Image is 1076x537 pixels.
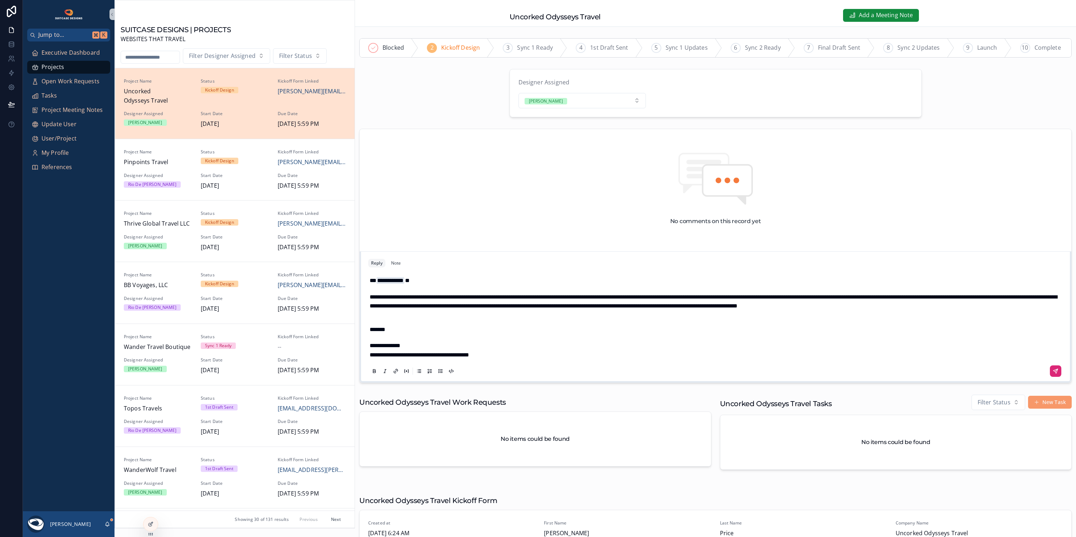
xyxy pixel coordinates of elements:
span: -- [278,343,281,352]
span: Sync 2 Ready [745,43,781,53]
span: Status [201,272,269,278]
a: [PERSON_NAME][EMAIL_ADDRESS][DOMAIN_NAME] [278,219,346,228]
span: Start Date [201,111,269,117]
h2: No comments on this record yet [670,217,761,226]
span: Kickoff Form Linked [278,457,346,463]
a: Project NameWanderWolf TravelStatus1st Draft SentKickoff Form Linked[EMAIL_ADDRESS][PERSON_NAME][... [115,447,355,508]
span: References [42,163,72,172]
div: Rio De [PERSON_NAME] [128,427,176,434]
span: BB Voyages, LLC [124,281,192,290]
span: Blocked [383,43,404,53]
span: WanderWolf Travel [124,465,192,475]
span: Start Date [201,481,269,486]
span: Filter Status [279,51,312,61]
span: Executive Dashboard [42,48,100,58]
span: Start Date [201,357,269,363]
div: Rio De [PERSON_NAME] [128,181,176,188]
span: Status [201,395,269,401]
span: Sync 1 Updates [666,43,708,53]
a: Project NameThrive Global Travel LLCStatusKickoff DesignKickoff Form Linked[PERSON_NAME][EMAIL_AD... [115,200,355,262]
div: [PERSON_NAME] [128,489,162,496]
span: Sync 2 Updates [897,43,940,53]
span: Thrive Global Travel LLC [124,219,192,228]
span: 6 [734,43,737,53]
a: My Profile [27,147,110,159]
div: Kickoff Design [205,87,234,93]
a: [PERSON_NAME][EMAIL_ADDRESS][DOMAIN_NAME] [278,87,346,96]
span: Project Name [124,395,192,401]
span: 2 [430,43,434,53]
span: [DATE] 5:59 PM [278,366,346,375]
a: Project NamePinpoints TravelStatusKickoff DesignKickoff Form Linked[PERSON_NAME][EMAIL_ADDRESS][D... [115,139,355,200]
span: Designer Assigned [124,419,192,424]
button: Select Button [518,93,646,109]
div: [PERSON_NAME] [128,366,162,372]
span: [DATE] 5:59 PM [278,181,346,191]
span: [DATE] 5:59 PM [278,489,346,498]
a: Project NameTopos TravelsStatus1st Draft SentKickoff Form Linked[EMAIL_ADDRESS][DOMAIN_NAME]Desig... [115,385,355,447]
span: Designer Assigned [124,481,192,486]
span: 5 [654,43,658,53]
a: [EMAIL_ADDRESS][DOMAIN_NAME] [278,404,346,413]
span: [DATE] 5:59 PM [278,427,346,437]
span: My Profile [42,148,69,158]
div: Kickoff Design [205,281,234,287]
span: Topos Travels [124,404,192,413]
a: Update User [27,118,110,131]
span: Project Name [124,149,192,155]
a: Open Work Requests [27,75,110,88]
span: Tasks [42,91,57,100]
span: Kickoff Design [441,43,480,53]
span: Kickoff Form Linked [278,395,346,401]
a: New Task [1028,396,1072,409]
span: Designer Assigned [124,111,192,117]
span: Due Date [278,296,346,301]
span: 1st Draft Sent [590,43,628,53]
span: Kickoff Form Linked [278,334,346,340]
div: 1st Draft Sent [205,404,233,410]
div: 1st Draft Sent [205,465,233,472]
span: [DATE] 5:59 PM [278,243,346,252]
span: [EMAIL_ADDRESS][PERSON_NAME][DOMAIN_NAME] [278,465,346,475]
span: Designer Assigned [124,357,192,363]
div: [PERSON_NAME] [529,98,563,104]
span: Project Name [124,211,192,216]
a: Executive Dashboard [27,46,110,59]
span: [DATE] 5:59 PM [278,304,346,314]
span: Kickoff Form Linked [278,272,346,278]
a: Project NameWander Travel BoutiqueStatusSync 1 ReadyKickoff Form Linked--Designer Assigned[PERSON... [115,324,355,385]
span: Projects [42,63,64,72]
span: [DATE] [201,366,269,375]
span: Due Date [278,234,346,240]
a: Project Meeting Notes [27,104,110,117]
div: Kickoff Design [205,219,234,226]
span: Created at [368,520,535,526]
span: 10 [1022,43,1028,53]
span: [DATE] 5:59 PM [278,119,346,129]
span: [DATE] [201,427,269,437]
span: Sync 1 Ready [517,43,553,53]
span: Start Date [201,173,269,178]
span: Add a Meeting Note [859,11,913,20]
div: Sync 1 Ready [205,343,232,349]
span: Complete [1034,43,1061,53]
div: [PERSON_NAME] [128,119,162,126]
span: Kickoff Form Linked [278,78,346,84]
span: [PERSON_NAME][EMAIL_ADDRESS][DOMAIN_NAME] [278,158,346,167]
span: Showing 30 of 131 results [235,517,289,522]
div: [PERSON_NAME] [128,243,162,249]
a: Project NameBB Voyages, LLCStatusKickoff DesignKickoff Form Linked[PERSON_NAME][EMAIL_ADDRESS][DO... [115,262,355,323]
span: User/Project [42,134,77,143]
div: Kickoff Design [205,158,234,164]
div: Note [391,260,401,266]
span: Open Work Requests [42,77,99,86]
p: [PERSON_NAME] [50,521,91,528]
button: Select Button [183,48,270,64]
span: Launch [977,43,997,53]
span: Project Name [124,78,192,84]
span: Project Name [124,272,192,278]
h1: Uncorked Odysseys Travel Work Requests [359,397,506,407]
span: Uncorked Odysseys Travel [124,87,192,105]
